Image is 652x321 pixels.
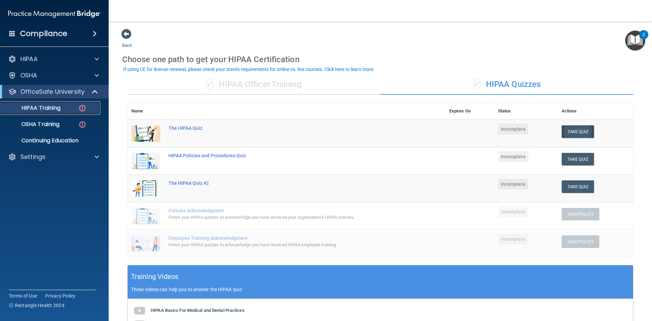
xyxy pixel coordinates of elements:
[122,35,132,48] a: Back
[9,302,65,309] span: Ⓒ Rectangle Health 2024
[20,153,46,161] p: Settings
[20,55,38,63] p: HIPAA
[151,308,244,313] b: HIPAA Basics For Medical and Dental Practices
[20,71,37,79] p: OSHA
[8,153,99,161] a: Settings
[4,137,97,144] p: Continuing Education
[168,235,411,241] div: Employee Training Acknowledgment
[168,213,411,221] div: Finish your HIPAA quizzes to acknowledge you have received your organization’s HIPAA policies.
[498,151,528,162] span: Incomplete
[168,180,411,186] div: The HIPAA Quiz #2
[562,153,594,165] button: Take Quiz
[20,29,67,38] h4: Compliance
[535,273,644,300] iframe: Drift Widget Chat Controller
[206,79,214,89] span: ✓
[20,88,85,96] p: OfficeSafe University
[168,153,411,158] div: HIPAA Policies and Procedures Quiz
[131,271,179,283] h5: Training Videos
[498,206,528,217] span: Incomplete
[562,208,599,220] button: Sign Policy
[8,71,99,79] a: OSHA
[380,74,633,95] div: HIPAA Quizzes
[4,105,60,111] p: HIPAA Training
[498,124,528,135] span: Incomplete
[445,103,494,120] th: Expires On
[168,241,411,249] div: Finish your HIPAA quizzes to acknowledge you have received HIPAA employee training.
[562,125,594,138] button: Take Quiz
[4,121,59,128] p: OSHA Training
[78,104,87,112] img: danger-circle.6113f641.png
[8,88,98,96] a: OfficeSafe University
[123,67,375,72] div: If using CE for license renewal, please check your state's requirements for online vs. live cours...
[45,292,76,299] a: Privacy Policy
[78,120,87,129] img: danger-circle.6113f641.png
[168,208,411,213] div: Policies Acknowledgment
[498,179,528,190] span: Incomplete
[133,304,146,318] img: gray_youtube_icon.38fcd6cc.png
[498,234,528,245] span: Incomplete
[127,74,380,95] div: HIPAA Officer Training
[625,31,645,51] button: Open Resource Center, 2 new notifications
[8,7,101,21] img: PMB logo
[558,103,633,120] th: Actions
[131,287,630,292] p: These videos can help you to answer the HIPAA quiz
[122,50,638,69] div: Choose one path to get your HIPAA Certification
[494,103,558,120] th: Status
[9,292,37,299] a: Terms of Use
[168,125,411,131] div: The HIPAA Quiz
[473,79,481,89] span: ✓
[8,55,99,63] a: HIPAA
[127,103,164,120] th: Name
[562,235,599,248] button: Sign Policy
[122,66,376,73] button: If using CE for license renewal, please check your state's requirements for online vs. live cours...
[562,180,594,193] button: Take Quiz
[642,35,645,43] div: 2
